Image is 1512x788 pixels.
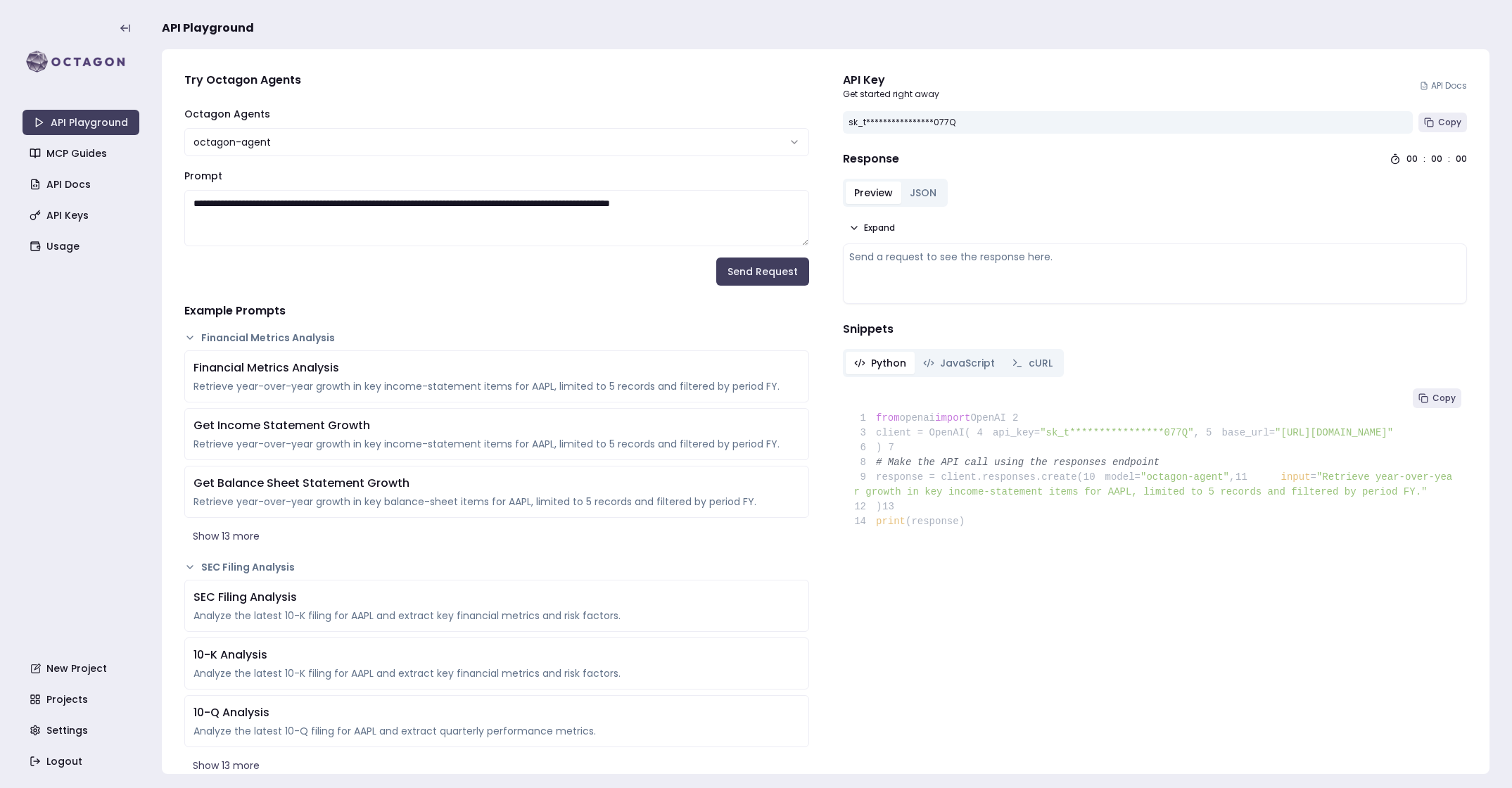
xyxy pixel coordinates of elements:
div: : [1423,153,1425,165]
label: Prompt [184,169,222,183]
span: from [876,412,900,424]
span: Copy [1438,117,1461,128]
a: Projects [24,687,141,712]
label: Octagon Agents [184,107,270,121]
span: ) [854,501,882,512]
a: Settings [24,718,141,743]
a: API Docs [24,172,141,197]
img: logo-rect-yK7x_WSZ.svg [23,48,139,76]
div: Retrieve year-over-year growth in key income-statement items for AAPL, limited to 5 records and f... [193,437,800,451]
h4: Response [843,151,899,167]
div: Retrieve year-over-year growth in key balance-sheet items for AAPL, limited to 5 records and filt... [193,495,800,509]
div: 10-Q Analysis [193,704,800,721]
span: 7 [882,440,904,455]
span: Python [871,356,906,370]
span: ) [854,442,882,453]
a: New Project [24,656,141,681]
button: Show 13 more [184,523,809,549]
button: Show 13 more [184,753,809,778]
button: Expand [843,218,901,238]
span: "[URL][DOMAIN_NAME]" [1275,427,1393,438]
div: 00 [1406,153,1418,165]
span: 4 [970,426,993,440]
span: 8 [854,455,877,470]
button: Copy [1418,113,1467,132]
button: Send Request [716,258,809,286]
h4: Try Octagon Agents [184,72,809,89]
span: , [1229,471,1235,483]
span: print [876,516,906,527]
span: API Playground [162,20,254,37]
div: Get Income Statement Growth [193,417,800,434]
span: 2 [1006,411,1029,426]
button: Preview [846,182,901,204]
div: Financial Metrics Analysis [193,360,800,376]
button: Financial Metrics Analysis [184,331,809,345]
span: client = OpenAI( [854,427,971,438]
span: "octagon-agent" [1141,471,1229,483]
div: 00 [1431,153,1442,165]
span: api_key= [993,427,1040,438]
span: model= [1105,471,1141,483]
span: import [935,412,970,424]
div: : [1448,153,1450,165]
div: Analyze the latest 10-Q filing for AAPL and extract quarterly performance metrics. [193,724,800,738]
span: 3 [854,426,877,440]
span: , [1194,427,1200,438]
a: MCP Guides [24,141,141,166]
button: Copy [1413,388,1461,408]
a: Usage [24,234,141,259]
div: 00 [1456,153,1467,165]
span: OpenAI [970,412,1005,424]
span: 5 [1200,426,1222,440]
button: SEC Filing Analysis [184,560,809,574]
span: 14 [854,514,877,529]
a: Logout [24,749,141,774]
span: 9 [854,470,877,485]
span: JavaScript [940,356,995,370]
div: Send a request to see the response here. [849,250,1461,264]
div: Analyze the latest 10-K filing for AAPL and extract key financial metrics and risk factors. [193,609,800,623]
h4: Snippets [843,321,1468,338]
span: (response) [906,516,965,527]
div: SEC Filing Analysis [193,589,800,606]
p: Get started right away [843,89,939,100]
span: cURL [1029,356,1053,370]
a: API Playground [23,110,139,135]
div: 10-K Analysis [193,647,800,663]
div: Analyze the latest 10-K filing for AAPL and extract key financial metrics and risk factors. [193,666,800,680]
span: 10 [1083,470,1105,485]
span: openai [900,412,935,424]
span: 12 [854,500,877,514]
span: 11 [1235,470,1257,485]
div: Get Balance Sheet Statement Growth [193,475,800,492]
span: 13 [882,500,904,514]
div: API Key [843,72,939,89]
span: Copy [1432,393,1456,404]
a: API Docs [1420,80,1467,91]
h4: Example Prompts [184,303,809,319]
span: # Make the API call using the responses endpoint [876,457,1160,468]
span: response = client.responses.create( [854,471,1084,483]
span: base_url= [1221,427,1275,438]
span: = [1311,471,1316,483]
span: 1 [854,411,877,426]
span: 6 [854,440,877,455]
button: JSON [901,182,945,204]
a: API Keys [24,203,141,228]
span: Expand [864,222,895,234]
div: Retrieve year-over-year growth in key income-statement items for AAPL, limited to 5 records and f... [193,379,800,393]
span: input [1281,471,1311,483]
